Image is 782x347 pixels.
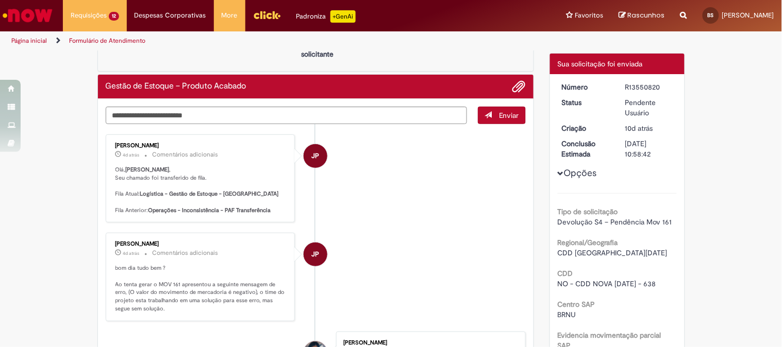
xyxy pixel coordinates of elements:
[625,97,673,118] div: Pendente Usuário
[253,7,281,23] img: click_logo_yellow_360x200.png
[115,241,287,247] div: [PERSON_NAME]
[558,207,618,216] b: Tipo de solicitação
[115,166,287,214] p: Olá, , Seu chamado foi transferido de fila. Fila Atual: Fila Anterior:
[8,31,513,50] ul: Trilhas de página
[312,242,320,267] span: JP
[123,250,140,256] span: 4d atrás
[296,10,356,23] div: Padroniza
[478,107,526,124] button: Enviar
[109,12,119,21] span: 12
[558,269,573,278] b: CDD
[554,123,618,133] dt: Criação
[153,150,219,159] small: Comentários adicionais
[558,300,595,309] b: Centro SAP
[625,82,673,92] div: R13550820
[123,152,140,158] span: 4d atrás
[558,279,656,288] span: NO - CDD NOVA [DATE] - 638
[11,37,47,45] a: Página inicial
[619,11,665,21] a: Rascunhos
[148,206,271,214] b: Operações - Inconsistência - PAF Transferência
[512,80,526,93] button: Adicionar anexos
[126,166,170,173] b: [PERSON_NAME]
[554,97,618,108] dt: Status
[71,10,107,21] span: Requisições
[330,10,356,23] p: +GenAi
[625,138,673,159] div: [DATE] 10:58:42
[708,12,714,19] span: BS
[554,82,618,92] dt: Número
[558,59,643,68] span: Sua solicitação foi enviada
[625,124,653,133] span: 10d atrás
[558,248,668,257] span: CDD [GEOGRAPHIC_DATA][DATE]
[628,10,665,20] span: Rascunhos
[140,190,279,198] b: Logística - Gestão de Estoque - [GEOGRAPHIC_DATA]
[499,111,519,120] span: Enviar
[722,11,774,20] span: [PERSON_NAME]
[115,264,287,313] p: bom dia tudo bem ? Ao tenta gerar o MOV 161 apresentou a seguinte mensagem de erro, (O valor do m...
[575,10,604,21] span: Favoritos
[554,138,618,159] dt: Conclusão Estimada
[1,5,54,26] img: ServiceNow
[312,144,320,168] span: JP
[153,249,219,257] small: Comentários adicionais
[304,144,327,168] div: Jose Pereira
[558,238,618,247] b: Regional/Geografia
[135,10,206,21] span: Despesas Corporativas
[558,217,672,227] span: Devolução S4 – Pendência Mov 161
[304,242,327,266] div: Jose Pereira
[123,250,140,256] time: 26/09/2025 11:46:11
[343,340,515,346] div: [PERSON_NAME]
[69,37,145,45] a: Formulário de Atendimento
[115,143,287,149] div: [PERSON_NAME]
[625,124,653,133] time: 19/09/2025 13:58:39
[558,310,576,319] span: BRNU
[106,107,468,124] textarea: Digite sua mensagem aqui...
[123,152,140,158] time: 26/09/2025 11:46:18
[222,10,238,21] span: More
[106,82,246,91] h2: Gestão de Estoque – Produto Acabado Histórico de tíquete
[625,123,673,133] div: 19/09/2025 13:58:39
